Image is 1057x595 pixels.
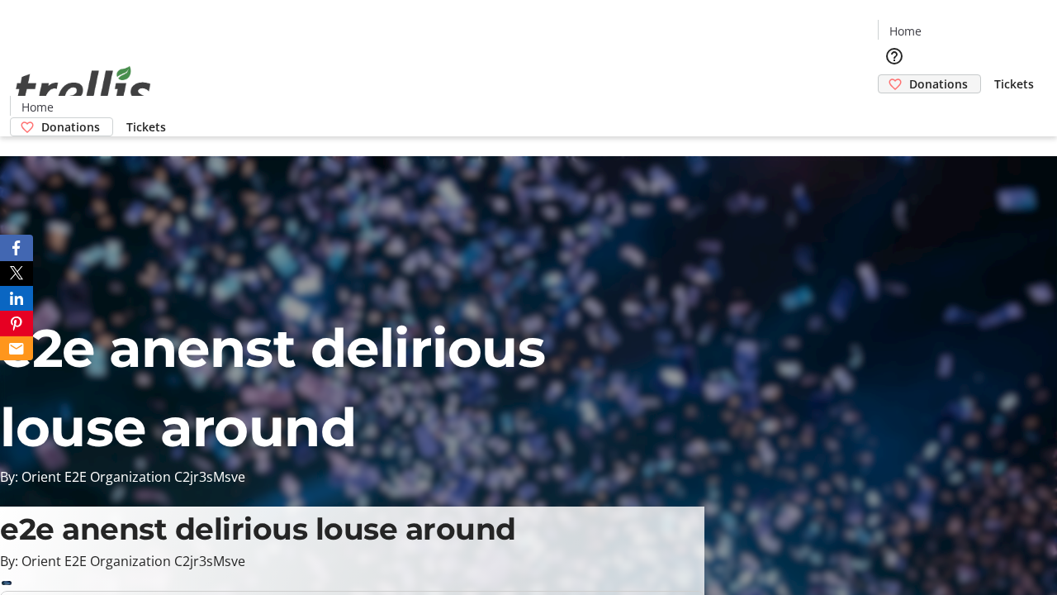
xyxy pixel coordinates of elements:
span: Tickets [126,118,166,136]
a: Home [879,22,931,40]
a: Home [11,98,64,116]
img: Orient E2E Organization C2jr3sMsve's Logo [10,48,157,131]
a: Tickets [113,118,179,136]
a: Donations [878,74,981,93]
span: Donations [909,75,968,93]
button: Help [878,40,911,73]
button: Cart [878,93,911,126]
span: Home [889,22,922,40]
span: Donations [41,118,100,136]
a: Donations [10,117,113,136]
span: Tickets [994,75,1034,93]
span: Home [21,98,54,116]
a: Tickets [981,75,1047,93]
